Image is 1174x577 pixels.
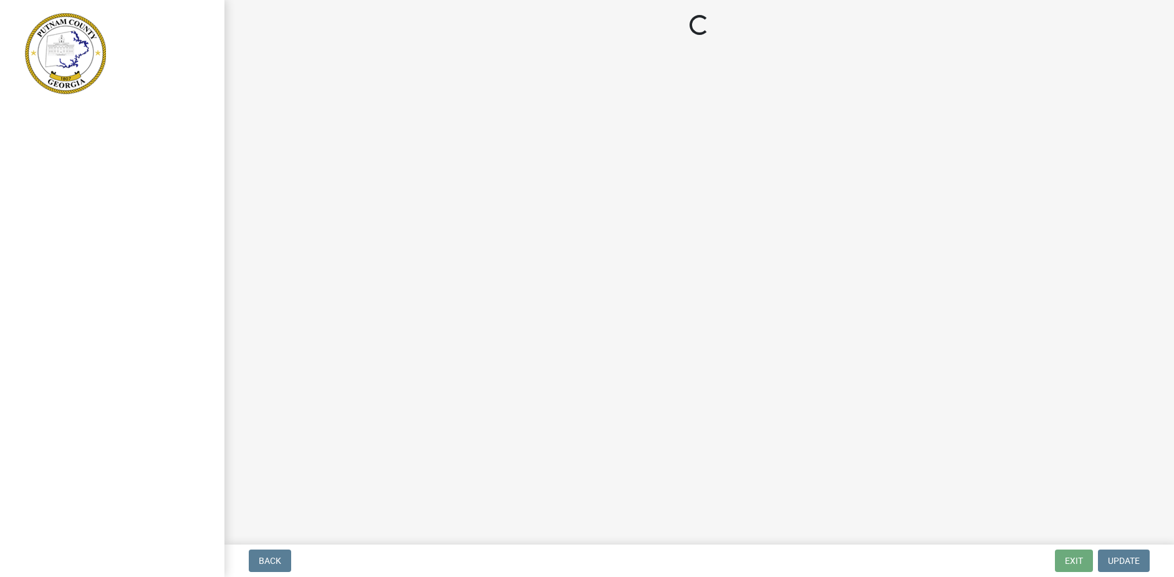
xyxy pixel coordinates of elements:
[259,556,281,566] span: Back
[25,13,106,94] img: Putnam County, Georgia
[249,550,291,572] button: Back
[1108,556,1140,566] span: Update
[1098,550,1150,572] button: Update
[1055,550,1093,572] button: Exit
